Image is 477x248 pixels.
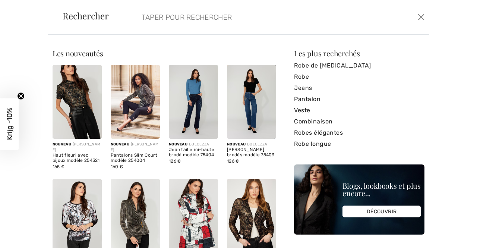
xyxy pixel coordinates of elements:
font: Krijg -10% [5,108,14,140]
img: Blogs, lookbooks et plus encore... [294,164,424,235]
div: [PERSON_NAME] [111,142,160,153]
span: 165 € [53,164,65,169]
span: Nouveau [227,142,246,147]
img: Haut fleuri avec bijoux modèle 254321. Copper/Black [53,65,102,139]
a: Robe de [MEDICAL_DATA] [294,60,424,71]
span: 126 € [227,158,239,164]
span: 160 € [111,164,123,169]
a: Pantalon [294,94,424,105]
div: Blogs, lookbooks et plus encore... [342,182,421,197]
div: [PERSON_NAME] [53,142,102,153]
font: Hulp [17,5,32,12]
button: Sluit teaser [17,92,25,100]
img: Jeans évasés brodés modèle 75403. As sample [227,65,276,139]
a: Jeans [294,82,424,94]
a: Combinaison [294,116,424,127]
a: Robe [294,71,424,82]
a: Robes élégantes [294,127,424,138]
a: Veste [294,105,424,116]
input: TAPER POUR RECHERCHER [136,6,346,28]
div: Pantalons Slim Court modèle 254004 [111,153,160,163]
span: Rechercher [63,11,109,20]
span: Nouveau [169,142,187,147]
span: Nouveau [53,142,71,147]
span: Nouveau [111,142,129,147]
img: Jean taille mi-haute brodé modèle 75404. As sample [169,65,218,139]
div: Haut fleuri avec bijoux modèle 254321 [53,153,102,163]
div: DOLCEZZA [169,142,218,147]
div: [PERSON_NAME] brodés modèle 75403 [227,147,276,158]
div: DOLCEZZA [227,142,276,147]
div: Jean taille mi-haute brodé modèle 75404 [169,147,218,158]
div: DÉCOUVRIR [342,206,421,217]
span: 126 € [169,158,181,164]
div: Les plus recherchés [294,50,424,57]
button: Ferme [416,11,426,23]
a: Robe longue [294,138,424,150]
span: Les nouveautés [53,48,103,58]
img: Pantalons Slim Court modèle 254004. Black [111,65,160,139]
